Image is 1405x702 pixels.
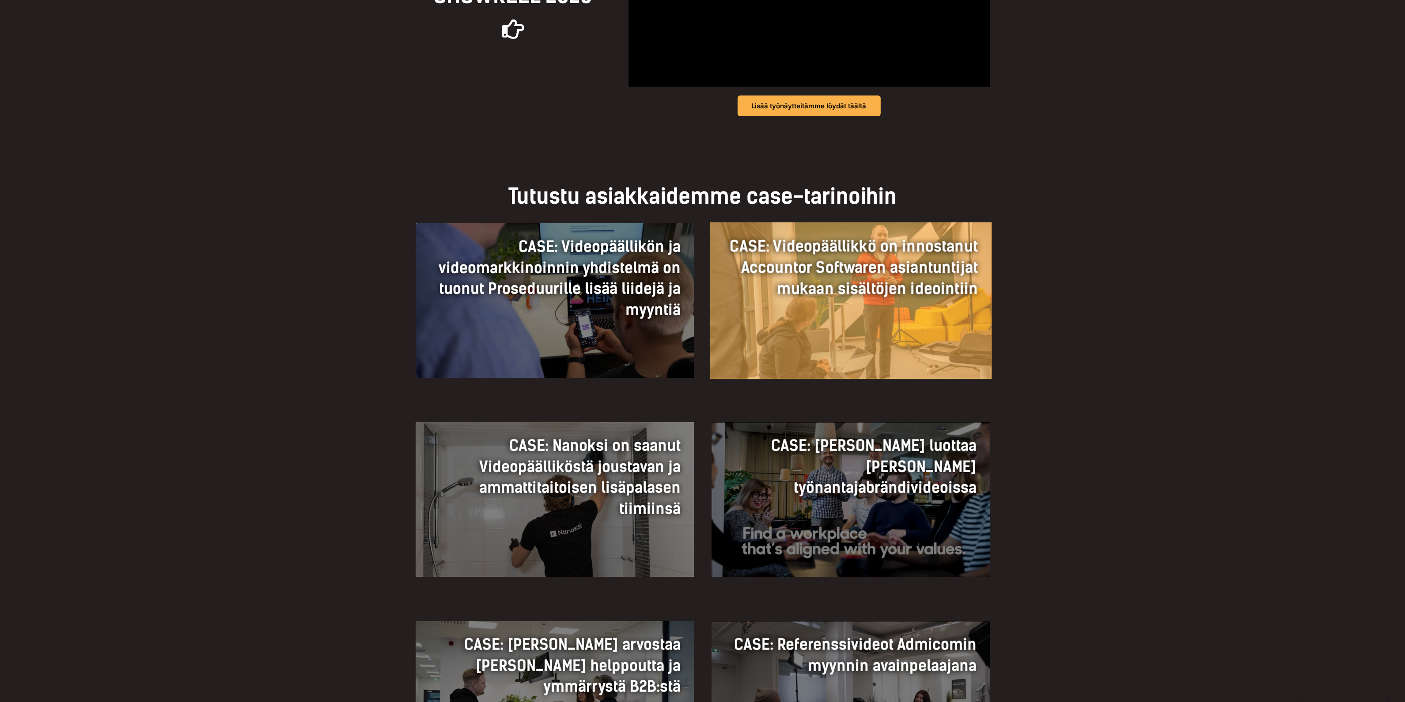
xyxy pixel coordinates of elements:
h3: CASE: Videopäällikkö on innostanut Accountor Softwaren asiantuntijat mukaan sisältöjen ideointiin [723,236,978,299]
h3: CASE: Referenssivideot Admicomin myynnin avainpelaajana [725,634,977,676]
a: CASE: Nanoksi on saanut Videopäälliköstä joustavan ja ammattitaitoisen lisäpalasen tiimiinsä [416,422,694,577]
h3: CASE: Videopäällikön ja videomarkkinoinnin yhdistelmä on tuonut Proseduurille lisää liidejä ja my... [429,237,681,320]
a: CASE: Videopäällikkö on innostanut Accountor Softwaren asiantuntijat mukaan sisältöjen ideointiin [710,222,991,379]
span: Lisää työnäytteitämme löydät täältä [752,103,867,109]
h3: CASE: [PERSON_NAME] luottaa [PERSON_NAME] työnantajabrändivideoissa [725,435,977,499]
a: CASE: [PERSON_NAME] luottaa [PERSON_NAME] työnantajabrändivideoissa [712,422,990,577]
h3: CASE: [PERSON_NAME] arvostaa [PERSON_NAME] helppoutta ja ymmärrystä B2B:stä [429,634,681,698]
a: CASE: Videopäällikön ja videomarkkinoinnin yhdistelmä on tuonut Proseduurille lisää liidejä ja my... [416,223,694,378]
h2: Tutustu asiakkaidemme case-tarinoihin [416,183,990,210]
h3: CASE: Nanoksi on saanut Videopäälliköstä joustavan ja ammattitaitoisen lisäpalasen tiimiinsä [429,435,681,519]
a: Lisää työnäytteitämme löydät täältä [738,95,881,116]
